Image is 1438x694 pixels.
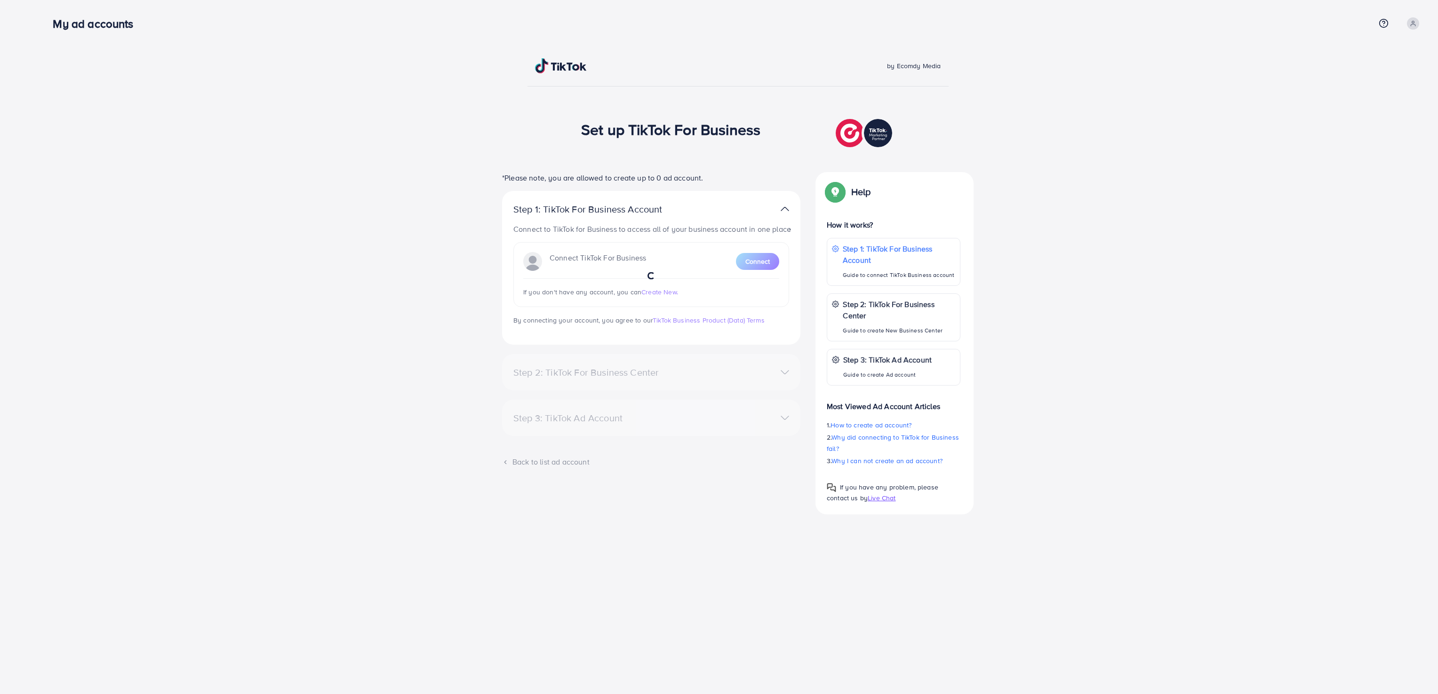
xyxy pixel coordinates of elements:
p: Step 1: TikTok For Business Account [843,243,955,266]
img: TikTok partner [836,117,895,150]
p: Guide to create New Business Center [843,325,955,336]
img: TikTok partner [781,202,789,216]
h3: My ad accounts [53,17,141,31]
span: Why I can not create an ad account? [831,456,943,465]
div: Back to list ad account [502,457,800,467]
span: How to create ad account? [831,420,911,430]
h1: Set up TikTok For Business [581,120,760,138]
p: Step 1: TikTok For Business Account [513,204,692,215]
p: Guide to connect TikTok Business account [843,269,955,281]
img: Popup guide [827,483,836,492]
p: 1. [827,419,960,431]
span: Live Chat [868,493,895,503]
p: Help [851,186,871,197]
img: TikTok [535,58,587,73]
p: Step 3: TikTok Ad Account [843,354,932,365]
p: *Please note, you are allowed to create up to 0 ad account. [502,172,800,183]
p: 3. [827,455,960,466]
p: Guide to create Ad account [843,369,932,380]
span: If you have any problem, please contact us by [827,482,938,503]
p: Step 2: TikTok For Business Center [843,299,955,321]
p: How it works? [827,219,960,230]
span: Why did connecting to TikTok for Business fail? [827,433,959,453]
img: Popup guide [827,183,844,200]
p: 2. [827,432,960,454]
span: by Ecomdy Media [887,61,941,71]
p: Most Viewed Ad Account Articles [827,393,960,412]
